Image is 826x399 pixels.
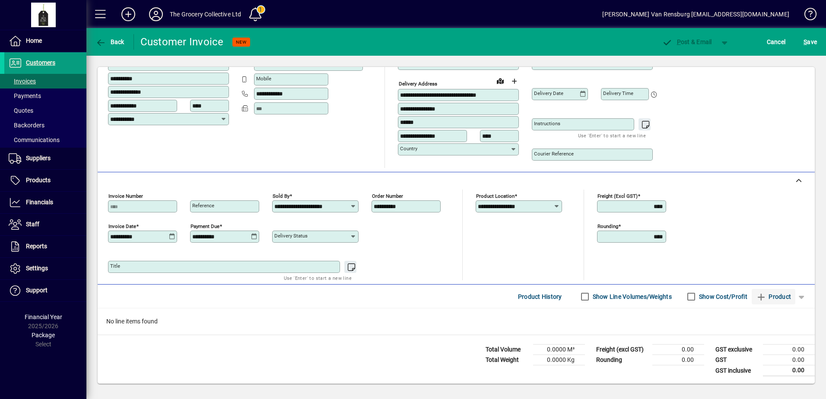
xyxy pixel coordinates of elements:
span: ost & Email [662,38,712,45]
mat-label: Rounding [597,223,618,229]
div: Customer Invoice [140,35,224,49]
mat-label: Reference [192,203,214,209]
span: Product [756,290,791,304]
mat-label: Invoice date [108,223,136,229]
td: GST [711,355,763,365]
label: Show Cost/Profit [697,292,747,301]
span: Financials [26,199,53,206]
button: Post & Email [658,34,716,50]
td: 0.00 [763,345,815,355]
td: 0.0000 M³ [533,345,585,355]
span: Cancel [767,35,786,49]
td: GST inclusive [711,365,763,376]
td: Rounding [592,355,652,365]
span: Suppliers [26,155,51,161]
a: Backorders [4,118,86,133]
span: Staff [26,221,39,228]
mat-label: Product location [476,193,515,199]
mat-label: Delivery status [274,233,308,239]
span: Quotes [9,107,33,114]
a: Settings [4,258,86,279]
mat-label: Sold by [273,193,289,199]
a: Suppliers [4,148,86,169]
a: Reports [4,236,86,257]
button: Product [752,289,795,304]
td: 0.00 [763,355,815,365]
mat-label: Delivery date [534,90,563,96]
span: Invoices [9,78,36,85]
span: S [804,38,807,45]
a: View on map [493,74,507,88]
div: No line items found [98,308,815,335]
a: Communications [4,133,86,147]
a: Knowledge Base [798,2,815,30]
mat-hint: Use 'Enter' to start a new line [284,273,352,283]
a: Payments [4,89,86,103]
span: Support [26,287,48,294]
button: Product History [515,289,565,304]
div: The Grocery Collective Ltd [170,7,241,21]
span: Settings [26,265,48,272]
mat-label: Delivery time [603,90,633,96]
label: Show Line Volumes/Weights [591,292,672,301]
td: GST exclusive [711,345,763,355]
td: Total Weight [481,355,533,365]
span: Home [26,37,42,44]
span: NEW [236,39,247,45]
span: Package [32,332,55,339]
span: P [677,38,681,45]
span: Financial Year [25,313,62,320]
mat-label: Order number [372,193,403,199]
td: 0.00 [652,345,704,355]
a: Quotes [4,103,86,118]
button: Cancel [765,34,788,50]
a: Invoices [4,74,86,89]
button: Choose address [507,74,521,88]
mat-label: Invoice number [108,193,143,199]
mat-label: Freight (excl GST) [597,193,638,199]
td: Total Volume [481,345,533,355]
td: 0.0000 Kg [533,355,585,365]
mat-hint: Use 'Enter' to start a new line [578,130,646,140]
mat-label: Courier Reference [534,151,574,157]
mat-label: Instructions [534,120,560,127]
span: Customers [26,59,55,66]
button: Add [114,6,142,22]
button: Back [93,34,127,50]
a: Products [4,170,86,191]
mat-label: Payment due [191,223,219,229]
span: Products [26,177,51,184]
div: [PERSON_NAME] Van Rensburg [EMAIL_ADDRESS][DOMAIN_NAME] [602,7,789,21]
button: Profile [142,6,170,22]
mat-label: Title [110,263,120,269]
span: Reports [26,243,47,250]
a: Home [4,30,86,52]
a: Staff [4,214,86,235]
app-page-header-button: Back [86,34,134,50]
td: Freight (excl GST) [592,345,652,355]
td: 0.00 [763,365,815,376]
a: Financials [4,192,86,213]
span: Communications [9,136,60,143]
button: Save [801,34,819,50]
span: Payments [9,92,41,99]
span: Backorders [9,122,44,129]
span: ave [804,35,817,49]
a: Support [4,280,86,301]
mat-label: Country [400,146,417,152]
mat-label: Mobile [256,76,271,82]
td: 0.00 [652,355,704,365]
span: Back [95,38,124,45]
span: Product History [518,290,562,304]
